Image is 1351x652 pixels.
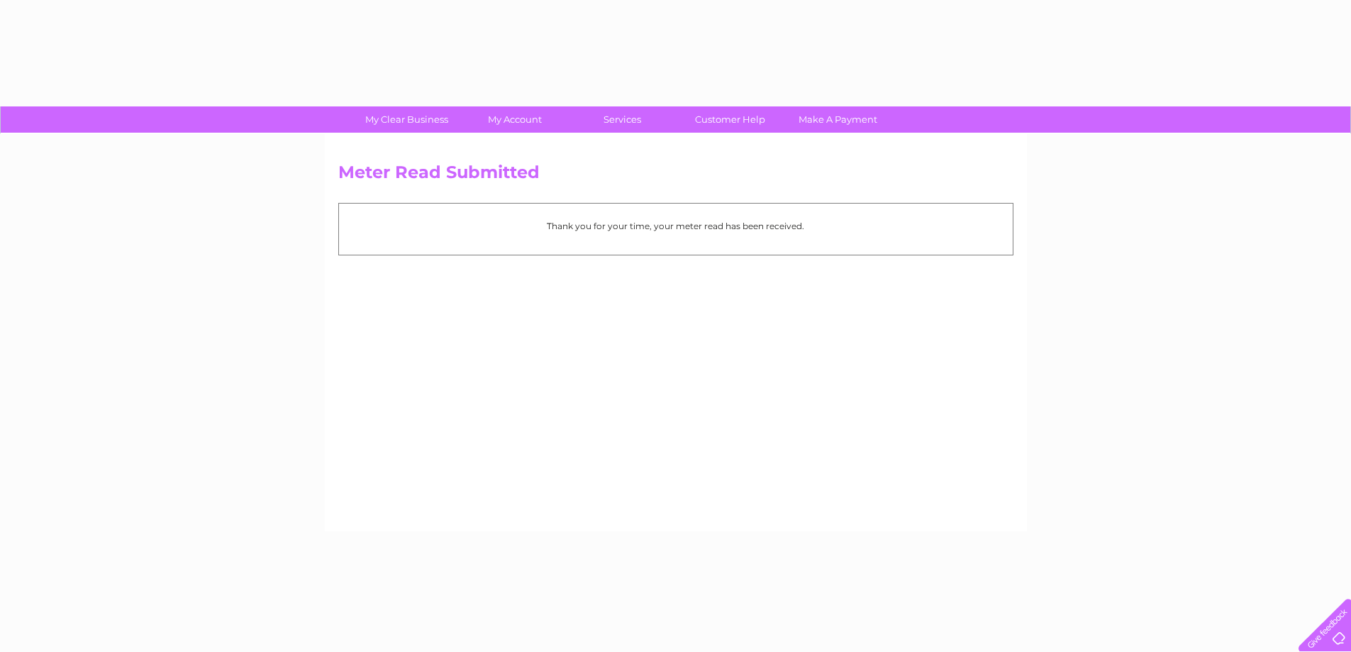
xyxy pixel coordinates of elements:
[672,106,789,133] a: Customer Help
[456,106,573,133] a: My Account
[564,106,681,133] a: Services
[338,162,1013,189] h2: Meter Read Submitted
[348,106,465,133] a: My Clear Business
[779,106,896,133] a: Make A Payment
[346,219,1006,233] p: Thank you for your time, your meter read has been received.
